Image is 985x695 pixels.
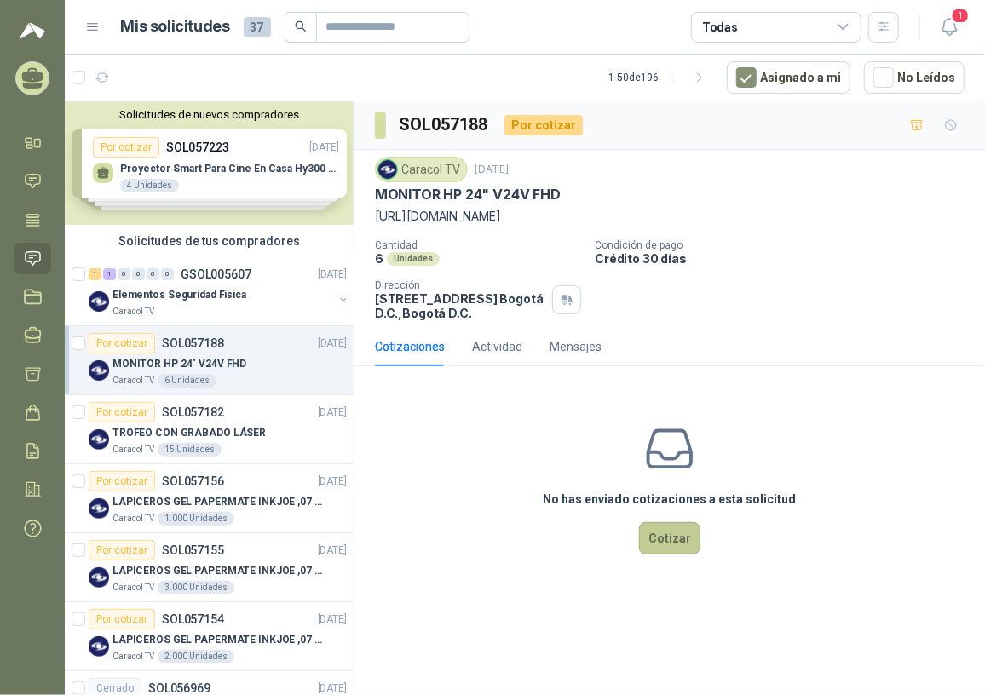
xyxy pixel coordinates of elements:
p: [DATE] [318,336,347,352]
div: Por cotizar [89,609,155,629]
div: Por cotizar [89,540,155,560]
img: Company Logo [89,291,109,312]
p: SOL057155 [162,544,224,556]
img: Company Logo [89,498,109,519]
div: 2.000 Unidades [158,650,234,663]
p: Cantidad [375,239,581,251]
div: Solicitudes de nuevos compradoresPor cotizarSOL057223[DATE] Proyector Smart Para Cine En Casa Hy3... [65,101,354,225]
a: Por cotizarSOL057154[DATE] Company LogoLAPICEROS GEL PAPERMATE INKJOE ,07 1 LOGO 1 TINTACaracol T... [65,602,354,671]
button: Asignado a mi [727,61,850,94]
div: 6 Unidades [158,374,216,388]
div: Por cotizar [504,115,583,135]
div: Por cotizar [89,402,155,422]
p: SOL057182 [162,406,224,418]
img: Company Logo [89,567,109,588]
span: 1 [951,8,970,24]
h1: Mis solicitudes [121,14,230,39]
p: MONITOR HP 24" V24V FHD [375,186,561,204]
img: Company Logo [89,429,109,450]
p: Caracol TV [112,581,154,594]
div: 15 Unidades [158,443,222,457]
p: LAPICEROS GEL PAPERMATE INKJOE ,07 1 LOGO 1 TINTA [112,494,325,510]
p: LAPICEROS GEL PAPERMATE INKJOE ,07 1 LOGO 1 TINTA [112,563,325,579]
div: 0 [161,268,174,280]
div: Unidades [387,252,440,266]
div: Solicitudes de tus compradores [65,225,354,257]
p: SOL057156 [162,475,224,487]
div: Por cotizar [89,471,155,491]
span: search [295,20,307,32]
div: Caracol TV [375,157,468,182]
p: [DATE] [318,543,347,559]
h3: SOL057188 [400,112,491,138]
button: 1 [934,12,965,43]
div: 1 [89,268,101,280]
div: 0 [118,268,130,280]
button: Solicitudes de nuevos compradores [72,108,347,121]
a: Por cotizarSOL057182[DATE] Company LogoTROFEO CON GRABADO LÁSERCaracol TV15 Unidades [65,395,354,464]
div: 3.000 Unidades [158,581,234,594]
p: TROFEO CON GRABADO LÁSER [112,425,266,441]
div: Mensajes [550,337,602,356]
p: Crédito 30 días [595,251,978,266]
p: SOL057188 [162,337,224,349]
img: Company Logo [89,360,109,381]
p: [DATE] [318,474,347,490]
div: 1 [103,268,116,280]
span: 37 [244,17,271,37]
p: SOL057154 [162,613,224,625]
p: Elementos Seguridad Fisica [112,287,246,303]
p: Dirección [375,279,545,291]
button: Cotizar [639,522,700,554]
p: [DATE] [475,162,509,178]
a: Por cotizarSOL057155[DATE] Company LogoLAPICEROS GEL PAPERMATE INKJOE ,07 1 LOGO 1 TINTACaracol T... [65,533,354,602]
h3: No has enviado cotizaciones a esta solicitud [544,490,797,508]
a: Por cotizarSOL057156[DATE] Company LogoLAPICEROS GEL PAPERMATE INKJOE ,07 1 LOGO 1 TINTACaracol T... [65,464,354,533]
p: Caracol TV [112,305,154,319]
a: 1 1 0 0 0 0 GSOL005607[DATE] Company LogoElementos Seguridad FisicaCaracol TV [89,264,350,319]
p: [DATE] [318,612,347,628]
div: 1.000 Unidades [158,512,234,526]
p: [URL][DOMAIN_NAME] [375,207,965,226]
div: Cotizaciones [375,337,445,356]
p: MONITOR HP 24" V24V FHD [112,356,246,372]
img: Company Logo [378,160,397,179]
p: Caracol TV [112,650,154,663]
p: [STREET_ADDRESS] Bogotá D.C. , Bogotá D.C. [375,291,545,320]
div: Todas [702,18,738,37]
a: Por cotizarSOL057188[DATE] Company LogoMONITOR HP 24" V24V FHDCaracol TV6 Unidades [65,326,354,395]
p: SOL056969 [148,682,210,694]
div: Actividad [472,337,522,356]
div: 1 - 50 de 196 [608,64,713,91]
p: Condición de pago [595,239,978,251]
p: Caracol TV [112,443,154,457]
p: 6 [375,251,383,266]
p: GSOL005607 [181,268,251,280]
img: Company Logo [89,636,109,657]
img: Logo peakr [20,20,45,41]
div: 0 [147,268,159,280]
p: [DATE] [318,267,347,283]
div: Por cotizar [89,333,155,353]
p: LAPICEROS GEL PAPERMATE INKJOE ,07 1 LOGO 1 TINTA [112,632,325,648]
p: [DATE] [318,405,347,421]
p: Caracol TV [112,374,154,388]
div: 0 [132,268,145,280]
button: No Leídos [864,61,965,94]
p: Caracol TV [112,512,154,526]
